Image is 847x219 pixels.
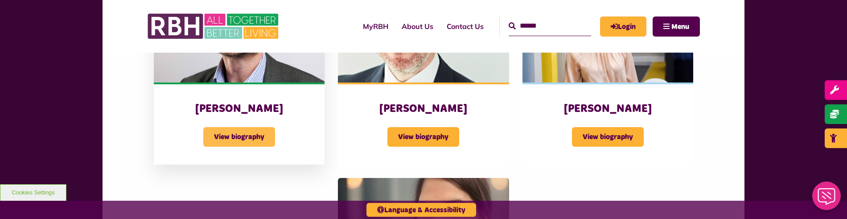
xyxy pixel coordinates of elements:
input: Search [509,17,591,36]
img: RBH [147,9,281,44]
button: Language & Accessibility [366,203,476,217]
span: View biography [387,127,459,147]
h3: [PERSON_NAME] [172,102,307,116]
button: Navigation [653,17,700,37]
span: Menu [671,23,689,30]
a: About Us [395,14,440,38]
span: View biography [572,127,644,147]
a: MyRBH [600,17,646,37]
h3: [PERSON_NAME] [356,102,491,116]
span: View biography [203,127,275,147]
h3: [PERSON_NAME] [540,102,675,116]
a: MyRBH [356,14,395,38]
iframe: Netcall Web Assistant for live chat [807,179,847,219]
a: Contact Us [440,14,490,38]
